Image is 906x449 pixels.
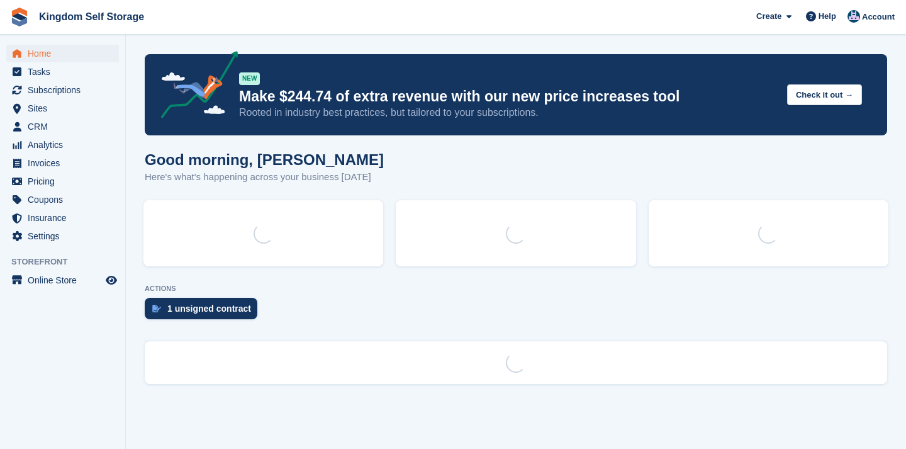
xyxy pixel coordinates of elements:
[28,173,103,190] span: Pricing
[28,45,103,62] span: Home
[6,191,119,208] a: menu
[145,285,887,293] p: ACTIONS
[6,99,119,117] a: menu
[6,271,119,289] a: menu
[6,136,119,154] a: menu
[167,304,251,314] div: 1 unsigned contract
[28,136,103,154] span: Analytics
[6,63,119,81] a: menu
[28,81,103,99] span: Subscriptions
[11,256,125,268] span: Storefront
[756,10,781,23] span: Create
[10,8,29,26] img: stora-icon-8386f47178a22dfd0bd8f6a31ec36ba5ce8667c1dd55bd0f319d3a0aa187defe.svg
[28,118,103,135] span: CRM
[28,154,103,172] span: Invoices
[145,151,384,168] h1: Good morning, [PERSON_NAME]
[34,6,149,27] a: Kingdom Self Storage
[28,99,103,117] span: Sites
[239,72,260,85] div: NEW
[787,84,862,105] button: Check it out →
[6,81,119,99] a: menu
[862,11,895,23] span: Account
[152,305,161,312] img: contract_signature_icon-13c848040528278c33f63329250d36e43548de30e8caae1d1a13099fd9432cc5.svg
[145,170,384,185] p: Here's what's happening across your business [DATE]
[28,63,103,81] span: Tasks
[6,118,119,135] a: menu
[150,51,238,123] img: price-adjustments-announcement-icon-8257ccfd72463d97f412b2fc003d46551f7dbcb40ab6d574587a9cd5c0d94...
[239,88,777,106] p: Make $244.74 of extra revenue with our new price increases tool
[847,10,860,23] img: Bradley Werlin
[28,191,103,208] span: Coupons
[6,209,119,227] a: menu
[104,273,119,288] a: Preview store
[28,209,103,227] span: Insurance
[6,173,119,190] a: menu
[819,10,836,23] span: Help
[6,45,119,62] a: menu
[145,298,264,326] a: 1 unsigned contract
[6,227,119,245] a: menu
[6,154,119,172] a: menu
[28,271,103,289] span: Online Store
[239,106,777,120] p: Rooted in industry best practices, but tailored to your subscriptions.
[28,227,103,245] span: Settings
